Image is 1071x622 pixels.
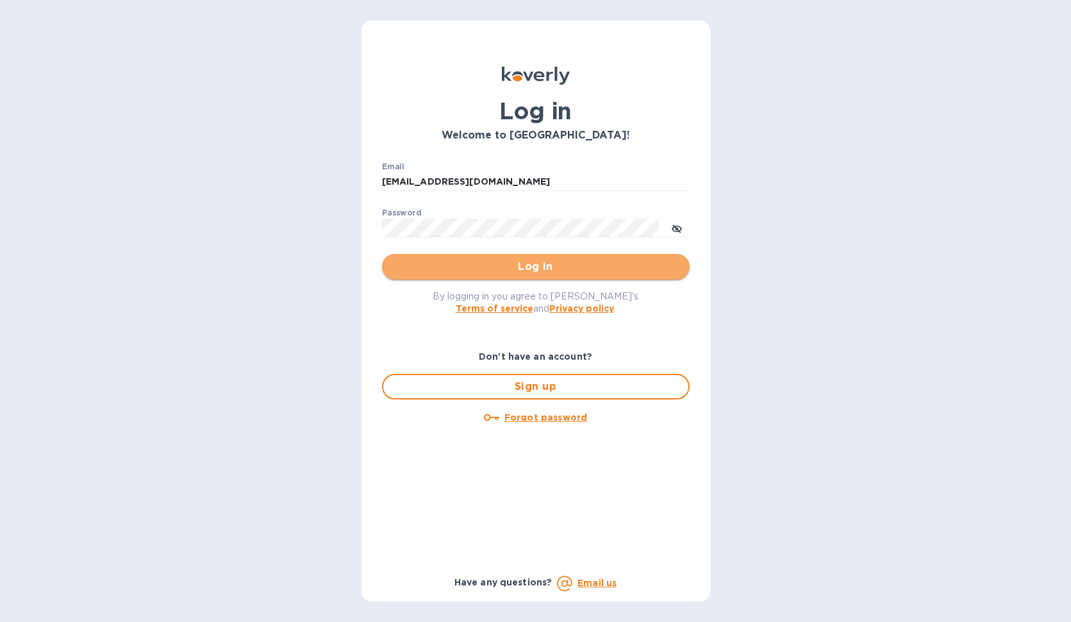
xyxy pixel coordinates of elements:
[456,303,533,314] a: Terms of service
[454,577,552,587] b: Have any questions?
[664,215,690,240] button: toggle password visibility
[382,130,690,142] h3: Welcome to [GEOGRAPHIC_DATA]!
[382,172,690,192] input: Enter email address
[382,209,421,217] label: Password
[382,163,404,171] label: Email
[382,254,690,280] button: Log in
[479,351,592,362] b: Don't have an account?
[577,578,617,588] a: Email us
[392,259,679,274] span: Log in
[394,379,678,394] span: Sign up
[502,67,570,85] img: Koverly
[382,374,690,399] button: Sign up
[504,412,587,423] u: Forgot password
[382,97,690,124] h1: Log in
[433,291,638,314] span: By logging in you agree to [PERSON_NAME]'s and .
[549,303,614,314] a: Privacy policy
